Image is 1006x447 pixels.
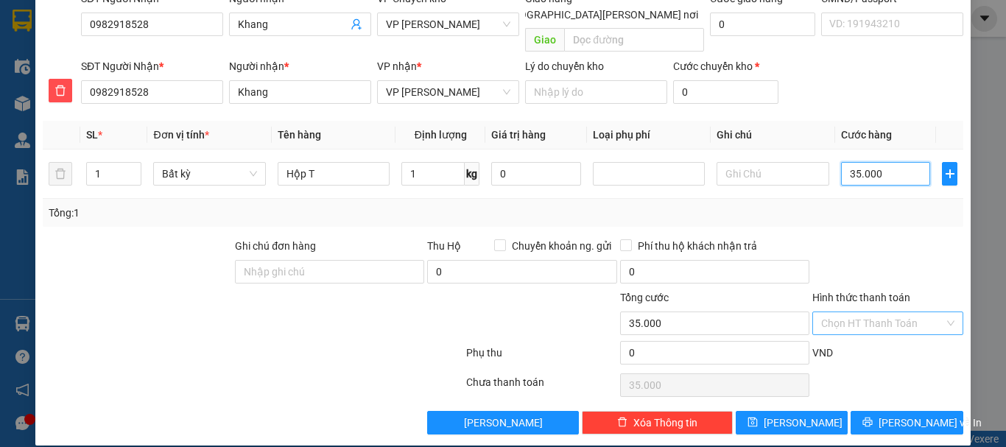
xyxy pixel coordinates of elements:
span: [PERSON_NAME] và In [879,415,982,431]
div: Tổng: 1 [49,205,390,221]
input: Tên người nhận [229,80,371,104]
button: save[PERSON_NAME] [736,411,848,434]
input: VD: Bàn, Ghế [278,162,390,186]
span: [PERSON_NAME] [464,415,543,431]
input: 0 [491,162,581,186]
span: SL [86,129,98,141]
span: Tổng cước [620,292,669,303]
button: plus [942,162,957,186]
input: Dọc đường [564,28,704,52]
span: Định lượng [415,129,467,141]
span: Đơn vị tính [153,129,208,141]
span: VND [812,347,833,359]
span: save [748,417,758,429]
label: Lý do chuyển kho [525,60,604,72]
span: [GEOGRAPHIC_DATA][PERSON_NAME] nơi [497,7,704,23]
label: Ghi chú đơn hàng [235,240,316,252]
button: delete [49,79,72,102]
span: Xóa Thông tin [633,415,697,431]
span: [PERSON_NAME] [764,415,843,431]
span: VP nhận [377,60,417,72]
input: Ghi chú đơn hàng [235,260,424,284]
input: Ghi Chú [717,162,829,186]
div: Cước chuyển kho [673,58,778,74]
span: Bất kỳ [162,163,256,185]
div: Chưa thanh toán [465,374,619,400]
span: user-add [351,18,362,30]
span: VP Nguyễn Trãi [386,81,510,103]
div: Người nhận [229,58,371,74]
input: Cước giao hàng [710,13,815,36]
span: Cước hàng [841,129,892,141]
span: Tên hàng [278,129,321,141]
span: delete [617,417,627,429]
span: printer [862,417,873,429]
span: Thu Hộ [427,240,461,252]
span: plus [943,168,957,180]
div: Phụ thu [465,345,619,370]
span: Phí thu hộ khách nhận trả [632,238,763,254]
span: VP Yên Bình [386,13,510,35]
label: Hình thức thanh toán [812,292,910,303]
span: delete [49,85,71,96]
th: Ghi chú [711,121,834,149]
th: Loại phụ phí [587,121,711,149]
input: Lý do chuyển kho [525,80,667,104]
button: deleteXóa Thông tin [582,411,733,434]
input: SĐT người nhận [81,80,223,104]
button: printer[PERSON_NAME] và In [851,411,963,434]
span: kg [465,162,479,186]
button: [PERSON_NAME] [427,411,578,434]
button: delete [49,162,72,186]
span: Chuyển khoản ng. gửi [506,238,617,254]
span: Giao [525,28,564,52]
span: Giá trị hàng [491,129,546,141]
div: SĐT Người Nhận [81,58,223,74]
